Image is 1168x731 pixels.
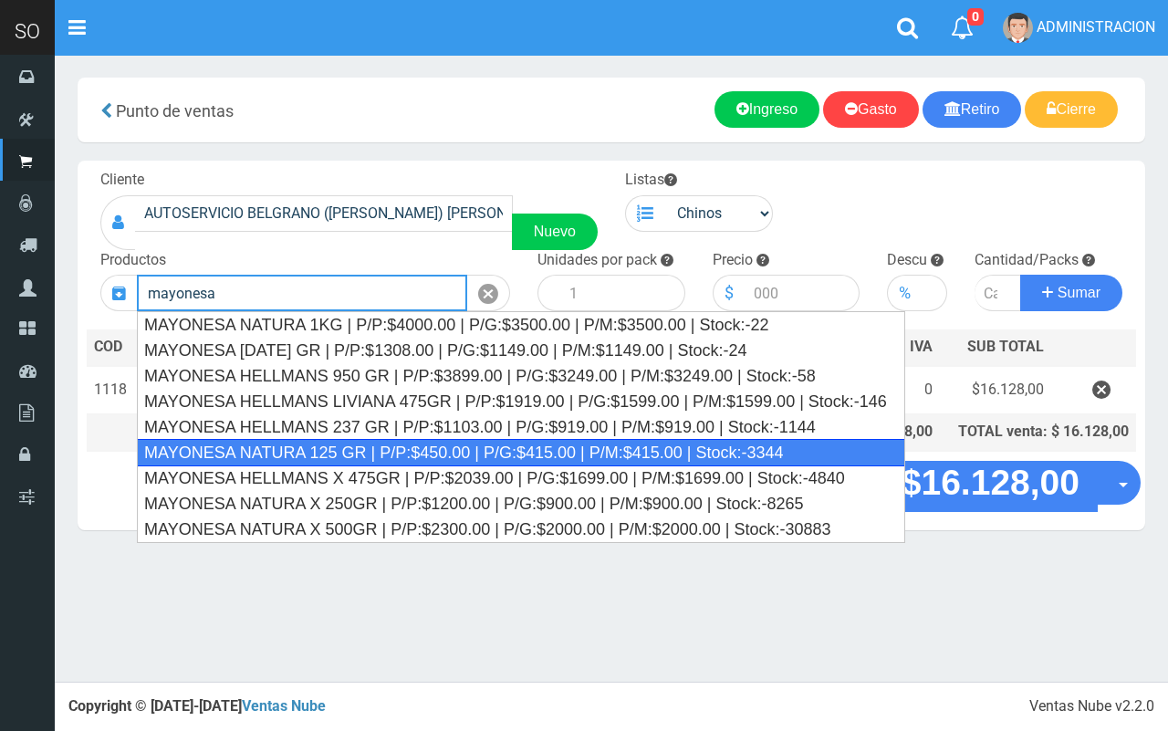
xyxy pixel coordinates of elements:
[922,275,947,311] input: 000
[713,275,745,311] div: $
[1037,18,1155,36] span: ADMINISTRACION
[100,170,144,191] label: Cliente
[967,8,984,26] span: 0
[68,697,326,715] strong: Copyright © [DATE]-[DATE]
[940,366,1051,414] td: $16.128,00
[137,275,467,311] input: Introduzca el nombre del producto
[823,91,919,128] a: Gasto
[138,312,904,338] div: MAYONESA NATURA 1KG | P/P:$4000.00 | P/G:$3500.00 | P/M:$3500.00 | Stock:-22
[87,329,137,366] th: COD
[138,363,904,389] div: MAYONESA HELLMANS 950 GR | P/P:$3899.00 | P/G:$3249.00 | P/M:$3249.00 | Stock:-58
[947,422,1129,443] div: TOTAL venta: $ 16.128,00
[1058,285,1100,300] span: Sumar
[512,214,598,250] a: Nuevo
[975,275,1021,311] input: Cantidad
[923,91,1022,128] a: Retiro
[714,91,819,128] a: Ingreso
[793,461,1098,512] button: COBRAR: $16.128,00
[1003,13,1033,43] img: User Image
[1025,91,1118,128] a: Cierre
[138,389,904,414] div: MAYONESA HELLMANS LIVIANA 475GR | P/P:$1919.00 | P/G:$1599.00 | P/M:$1599.00 | Stock:-146
[625,170,677,191] label: Listas
[745,275,860,311] input: 000
[100,250,166,271] label: Productos
[138,465,904,491] div: MAYONESA HELLMANS X 475GR | P/P:$2039.00 | P/G:$1699.00 | P/M:$1699.00 | Stock:-4840
[116,101,234,120] span: Punto de ventas
[881,366,940,414] td: 0
[967,337,1044,358] span: SUB TOTAL
[560,275,685,311] input: 1
[138,491,904,517] div: MAYONESA NATURA X 250GR | P/P:$1200.00 | P/G:$900.00 | P/M:$900.00 | Stock:-8265
[135,195,513,232] input: Consumidor Final
[537,250,657,271] label: Unidades por pack
[87,366,137,414] td: 1118
[975,250,1079,271] label: Cantidad/Packs
[887,250,927,271] label: Descu
[887,275,922,311] div: %
[910,338,933,355] span: IVA
[138,338,904,363] div: MAYONESA [DATE] GR | P/P:$1308.00 | P/G:$1149.00 | P/M:$1149.00 | Stock:-24
[242,697,326,715] a: Ventas Nube
[713,250,753,271] label: Precio
[1029,696,1154,717] div: Ventas Nube v2.2.0
[137,439,905,466] div: MAYONESA NATURA 125 GR | P/P:$450.00 | P/G:$415.00 | P/M:$415.00 | Stock:-3344
[138,414,904,440] div: MAYONESA HELLMANS 237 GR | P/P:$1103.00 | P/G:$919.00 | P/M:$919.00 | Stock:-1144
[902,463,1079,502] strong: $16.128,00
[138,517,904,542] div: MAYONESA NATURA X 500GR | P/P:$2300.00 | P/G:$2000.00 | P/M:$2000.00 | Stock:-30883
[1020,275,1122,311] button: Sumar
